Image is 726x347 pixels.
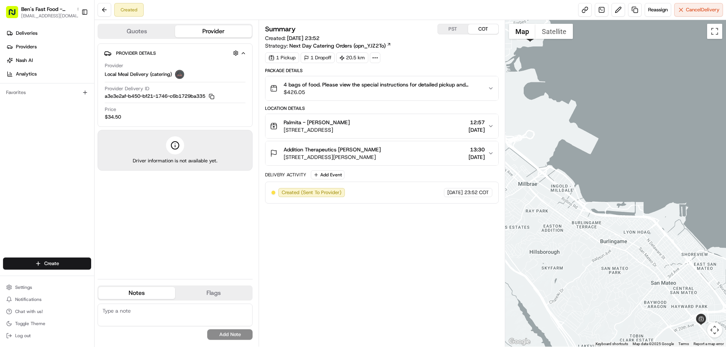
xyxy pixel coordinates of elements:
div: Start new chat [34,72,124,80]
img: 4920774857489_3d7f54699973ba98c624_72.jpg [16,72,29,86]
button: Create [3,258,91,270]
span: Toggle Theme [15,321,45,327]
button: Log out [3,330,91,341]
button: Map camera controls [707,322,722,338]
a: Deliveries [3,27,94,39]
div: Past conversations [8,98,48,104]
button: Start new chat [129,74,138,83]
span: Create [44,260,59,267]
a: Next Day Catering Orders (opn_YJZ2To) [289,42,391,49]
a: 💻API Documentation [61,166,124,179]
span: $34.50 [105,114,121,120]
span: Next Day Catering Orders (opn_YJZ2To) [289,42,386,49]
button: Keyboard shortcuts [596,341,628,347]
span: [DATE] 23:52 [287,35,320,42]
span: [DATE] [468,126,485,134]
div: Location Details [265,105,498,111]
button: Show satellite imagery [535,24,573,39]
button: Flags [175,287,252,299]
a: Analytics [3,68,94,80]
button: Settings [3,282,91,293]
button: CancelDelivery [674,3,723,17]
a: Report a map error [693,342,724,346]
span: 13:30 [468,146,485,153]
img: Google [507,337,532,347]
button: Ben's Fast Food - [GEOGRAPHIC_DATA][EMAIL_ADDRESS][DOMAIN_NAME] [3,3,78,21]
span: Log out [15,333,31,339]
button: Provider Details [104,47,246,59]
span: Palmita - [PERSON_NAME] [284,119,350,126]
span: Created: [265,34,320,42]
div: 💻 [64,170,70,176]
button: [EMAIL_ADDRESS][DOMAIN_NAME] [21,13,82,19]
span: Driver information is not available yet. [133,157,217,164]
button: Show street map [509,24,535,39]
span: Provider Delivery ID [105,85,149,92]
span: Price [105,106,116,113]
span: 12:57 [468,119,485,126]
button: Reassign [645,3,671,17]
div: Strategy: [265,42,391,49]
button: Addition Therapeutics [PERSON_NAME][STREET_ADDRESS][PERSON_NAME]13:30[DATE] [265,141,498,165]
span: Settings [15,284,32,290]
span: Providers [16,43,37,50]
span: Provider Details [116,50,156,56]
div: 1 Dropoff [301,52,335,63]
span: • [64,117,66,123]
span: Created (Sent To Provider) [282,189,341,196]
input: Clear [20,49,125,57]
span: 23:52 COT [464,189,489,196]
span: Operations Team [23,117,62,123]
span: Notifications [15,296,42,302]
span: [STREET_ADDRESS] [284,126,350,134]
span: [DATE] [447,189,463,196]
img: Operations Team [8,110,20,122]
span: Deliveries [16,30,37,37]
a: Providers [3,41,94,53]
button: a3e3e2af-b450-bf21-1746-c6b1729ba335 [105,93,214,100]
span: • [63,137,65,143]
button: Add Event [311,170,344,179]
span: Addition Therapeutics [PERSON_NAME] [284,146,381,153]
button: Provider [175,25,252,37]
div: Delivery Activity [265,172,306,178]
img: 1736555255976-a54dd68f-1ca7-489b-9aae-adbdc363a1c4 [8,72,21,86]
span: Reassign [648,6,668,13]
span: $426.05 [284,88,481,96]
button: Toggle fullscreen view [707,24,722,39]
span: Local Meal Delivery (catering) [105,71,172,78]
span: Provider [105,62,123,69]
span: Analytics [16,71,37,77]
div: 📗 [8,170,14,176]
button: Notifications [3,294,91,305]
span: Cancel Delivery [686,6,720,13]
span: API Documentation [71,169,121,176]
div: 20.5 km [336,52,368,63]
button: Quotes [98,25,175,37]
div: Package Details [265,68,498,74]
button: 4 bags of food. Please view the special instructions for detailed pickup and dropoff information.... [265,76,498,100]
span: 4 bags of food. Please view the special instructions for detailed pickup and dropoff information. [284,81,481,88]
span: [DATE] [468,153,485,161]
img: lmd_logo.png [175,70,184,79]
span: Knowledge Base [15,169,58,176]
div: We're available if you need us! [34,80,104,86]
span: [PERSON_NAME] [23,137,61,143]
button: See all [117,97,138,106]
span: [STREET_ADDRESS][PERSON_NAME] [284,153,381,161]
span: Chat with us! [15,308,43,315]
img: Grace Nketiah [8,130,20,142]
img: 1736555255976-a54dd68f-1ca7-489b-9aae-adbdc363a1c4 [15,138,21,144]
button: Palmita - [PERSON_NAME][STREET_ADDRESS]12:57[DATE] [265,114,498,138]
button: Notes [98,287,175,299]
a: Powered byPylon [53,187,92,193]
span: 7 ago [67,137,80,143]
button: COT [468,24,498,34]
a: Open this area in Google Maps (opens a new window) [507,337,532,347]
a: Nash AI [3,54,94,66]
a: Terms [678,342,689,346]
span: Ben's Fast Food - [GEOGRAPHIC_DATA] [21,5,73,13]
div: Favorites [3,86,91,99]
h3: Summary [265,26,296,32]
